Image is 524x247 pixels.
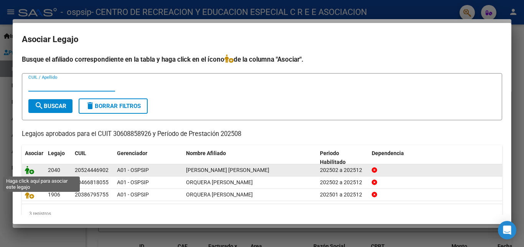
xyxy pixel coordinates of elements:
span: Legajo [48,150,65,156]
span: CUIL [75,150,86,156]
div: 202502 a 202512 [320,166,366,175]
span: ORQUERA RODRIGO ISMAEL [186,179,253,185]
mat-icon: delete [86,101,95,110]
div: 20524446902 [75,166,109,175]
mat-icon: search [35,101,44,110]
span: Asociar [25,150,43,156]
h2: Asociar Legajo [22,32,502,47]
div: 3 registros [22,204,502,223]
span: Gerenciador [117,150,147,156]
span: ORQUERA WALTER EZEQUIEL [186,191,253,198]
span: A01 - OSPSIP [117,191,149,198]
span: Buscar [35,103,66,110]
span: Dependencia [372,150,404,156]
span: 1906 [48,191,60,198]
button: Buscar [28,99,73,113]
datatable-header-cell: Dependencia [369,145,503,170]
span: 1935 [48,179,60,185]
button: Borrar Filtros [79,98,148,114]
div: Open Intercom Messenger [498,221,516,239]
datatable-header-cell: Legajo [45,145,72,170]
div: 202501 a 202512 [320,190,366,199]
p: Legajos aprobados para el CUIT 30608858926 y Período de Prestación 202508 [22,129,502,139]
span: Borrar Filtros [86,103,141,110]
span: Nombre Afiliado [186,150,226,156]
span: A01 - OSPSIP [117,179,149,185]
div: 20466818055 [75,178,109,187]
span: SILVA YAHIR AGUSTIN [186,167,269,173]
datatable-header-cell: CUIL [72,145,114,170]
span: Periodo Habilitado [320,150,346,165]
h4: Busque el afiliado correspondiente en la tabla y haga click en el ícono de la columna "Asociar". [22,54,502,64]
div: 202502 a 202512 [320,178,366,187]
datatable-header-cell: Asociar [22,145,45,170]
datatable-header-cell: Periodo Habilitado [317,145,369,170]
span: 2040 [48,167,60,173]
datatable-header-cell: Gerenciador [114,145,183,170]
div: 20386795755 [75,190,109,199]
span: A01 - OSPSIP [117,167,149,173]
datatable-header-cell: Nombre Afiliado [183,145,317,170]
